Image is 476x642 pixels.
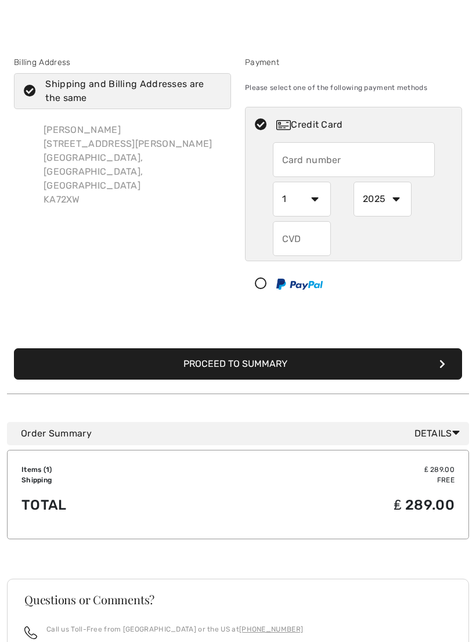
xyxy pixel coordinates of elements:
input: CVD [273,221,331,256]
span: Details [414,427,464,441]
a: [PHONE_NUMBER] [239,625,303,633]
div: Please select one of the following payment methods [245,73,462,102]
span: 1 [46,466,49,474]
td: Total [21,485,205,525]
td: ₤ 289.00 [205,464,455,475]
div: Shipping and Billing Addresses are the same [45,77,214,105]
div: Order Summary [21,427,464,441]
td: ₤ 289.00 [205,485,455,525]
td: Items ( ) [21,464,205,475]
p: Call us Toll-Free from [GEOGRAPHIC_DATA] or the US at [46,624,303,634]
h3: Questions or Comments? [24,594,452,605]
div: Billing Address [14,56,231,68]
button: Proceed to Summary [14,348,462,380]
div: Credit Card [276,118,454,132]
img: Credit Card [276,120,291,130]
td: Shipping [21,475,205,485]
img: PayPal [276,279,323,290]
img: call [24,626,37,639]
div: Payment [245,56,462,68]
div: [PERSON_NAME] [STREET_ADDRESS][PERSON_NAME] [GEOGRAPHIC_DATA], [GEOGRAPHIC_DATA], [GEOGRAPHIC_DAT... [34,114,231,216]
td: Free [205,475,455,485]
input: Card number [273,142,435,177]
